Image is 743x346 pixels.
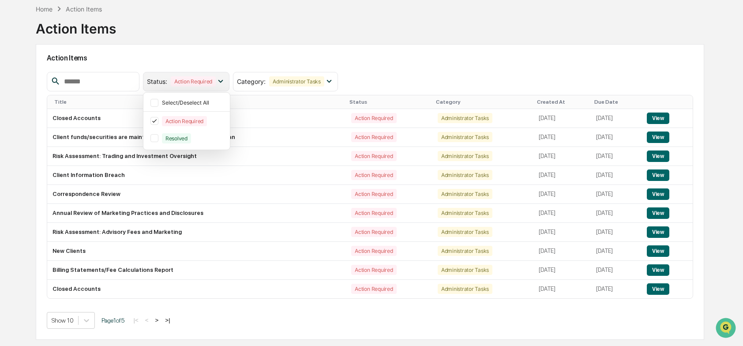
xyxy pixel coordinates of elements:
[101,317,124,324] span: Page 1 of 5
[143,316,151,324] button: <
[591,280,641,298] td: [DATE]
[647,229,669,235] a: View
[591,242,641,261] td: [DATE]
[351,151,396,161] div: Action Required
[78,120,96,127] span: [DATE]
[438,132,492,142] div: Administrator Tasks
[18,197,56,206] span: Data Lookup
[438,170,492,180] div: Administrator Tasks
[351,170,396,180] div: Action Required
[9,112,23,126] img: Nancy Mercado
[533,166,591,185] td: [DATE]
[162,316,173,324] button: >|
[647,210,669,216] a: View
[40,68,145,76] div: Start new chat
[647,172,669,178] a: View
[47,147,346,166] td: Risk Assessment: Trading and Investment Oversight
[64,181,71,188] div: 🗄️
[591,109,641,128] td: [DATE]
[162,133,191,143] div: Resolved
[9,19,161,33] p: How can we help?
[351,132,396,142] div: Action Required
[537,99,587,105] div: Created At
[5,177,60,193] a: 🖐️Preclearance
[19,68,34,83] img: 8933085812038_c878075ebb4cc5468115_72.jpg
[60,177,113,193] a: 🗄️Attestations
[647,113,669,124] button: View
[18,181,57,189] span: Preclearance
[533,109,591,128] td: [DATE]
[351,227,396,237] div: Action Required
[438,189,492,199] div: Administrator Tasks
[594,99,638,105] div: Due Date
[18,144,25,151] img: 1746055101610-c473b297-6a78-478c-a979-82029cc54cd1
[533,147,591,166] td: [DATE]
[269,76,324,86] div: Administrator Tasks
[647,150,669,162] button: View
[591,128,641,147] td: [DATE]
[47,280,346,298] td: Closed Accounts
[647,191,669,197] a: View
[591,204,641,223] td: [DATE]
[533,223,591,242] td: [DATE]
[533,128,591,147] td: [DATE]
[591,223,641,242] td: [DATE]
[351,265,396,275] div: Action Required
[237,78,266,85] span: Category :
[647,248,669,254] a: View
[47,185,346,204] td: Correspondence Review
[153,316,161,324] button: >
[591,185,641,204] td: [DATE]
[27,120,71,127] span: [PERSON_NAME]
[647,286,669,292] a: View
[36,14,116,37] div: Action Items
[351,189,396,199] div: Action Required
[647,207,669,219] button: View
[591,261,641,280] td: [DATE]
[349,99,429,105] div: Status
[47,54,694,62] h2: Action Items
[54,99,343,105] div: Title
[40,76,121,83] div: We're available if you need us!
[436,99,530,105] div: Category
[533,280,591,298] td: [DATE]
[36,5,53,13] div: Home
[47,242,346,261] td: New Clients
[647,264,669,276] button: View
[9,135,23,150] img: Jack Rasmussen
[9,68,25,83] img: 1746055101610-c473b297-6a78-478c-a979-82029cc54cd1
[591,166,641,185] td: [DATE]
[27,144,71,151] span: [PERSON_NAME]
[647,245,669,257] button: View
[9,181,16,188] div: 🖐️
[647,115,669,121] a: View
[351,284,396,294] div: Action Required
[438,113,492,123] div: Administrator Tasks
[533,185,591,204] td: [DATE]
[9,98,59,105] div: Past conversations
[47,109,346,128] td: Closed Accounts
[47,166,346,185] td: Client Information Breach
[351,113,396,123] div: Action Required
[647,188,669,200] button: View
[647,226,669,238] button: View
[351,246,396,256] div: Action Required
[715,317,739,341] iframe: Open customer support
[47,223,346,242] td: Risk Assessment: Advisory Fees and Marketing
[73,144,76,151] span: •
[147,78,167,85] span: Status :
[533,261,591,280] td: [DATE]
[438,265,492,275] div: Administrator Tasks
[647,169,669,181] button: View
[438,246,492,256] div: Administrator Tasks
[647,267,669,273] a: View
[438,151,492,161] div: Administrator Tasks
[438,284,492,294] div: Administrator Tasks
[47,128,346,147] td: Client funds/securities are maintained with a Qualified Custodian
[131,316,141,324] button: |<
[88,219,107,226] span: Pylon
[9,198,16,205] div: 🔎
[162,116,207,126] div: Action Required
